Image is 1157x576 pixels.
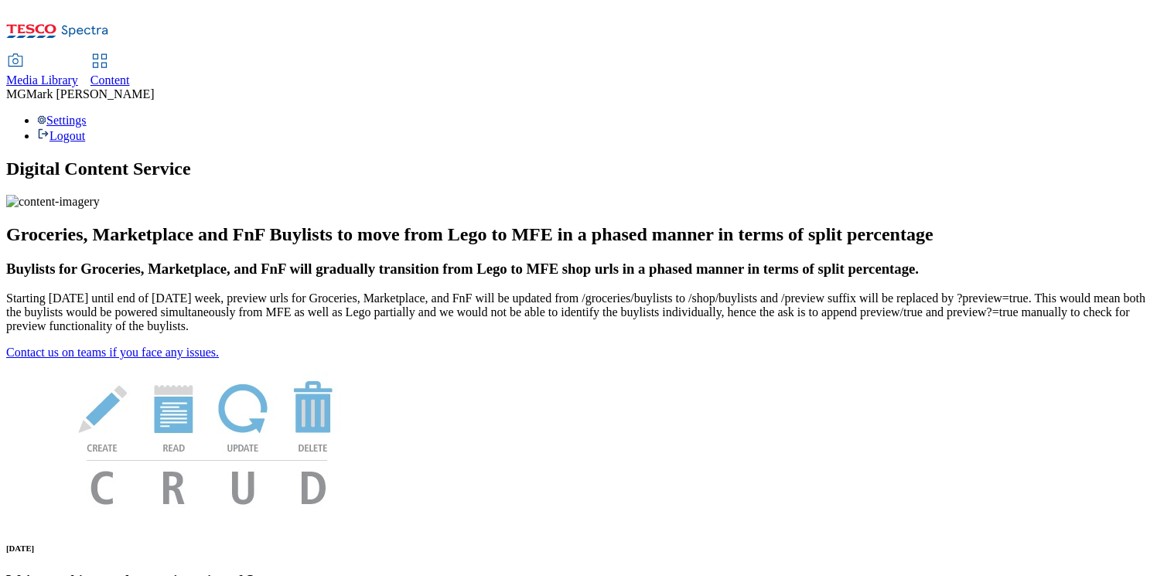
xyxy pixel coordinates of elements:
a: Content [90,55,130,87]
img: News Image [6,360,408,521]
h1: Digital Content Service [6,158,1151,179]
h6: [DATE] [6,544,1151,553]
a: Media Library [6,55,78,87]
span: Content [90,73,130,87]
p: Starting [DATE] until end of [DATE] week, preview urls for Groceries, Marketplace, and FnF will b... [6,291,1151,333]
span: MG [6,87,26,101]
span: Mark [PERSON_NAME] [26,87,155,101]
h3: Buylists for Groceries, Marketplace, and FnF will gradually transition from Lego to MFE shop urls... [6,261,1151,278]
a: Contact us on teams if you face any issues. [6,346,219,359]
img: content-imagery [6,195,100,209]
a: Logout [37,129,85,142]
span: Media Library [6,73,78,87]
h2: Groceries, Marketplace and FnF Buylists to move from Lego to MFE in a phased manner in terms of s... [6,224,1151,245]
a: Settings [37,114,87,127]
